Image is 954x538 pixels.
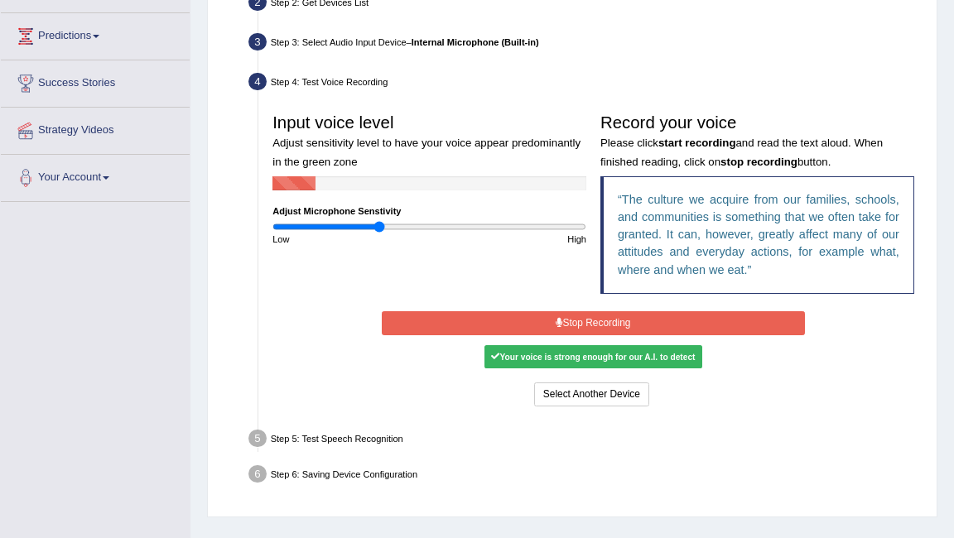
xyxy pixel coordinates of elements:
[658,137,736,149] b: start recording
[412,37,539,47] b: Internal Microphone (Built-in)
[243,461,931,492] div: Step 6: Saving Device Configuration
[618,193,899,276] q: The culture we acquire from our families, schools, and communities is something that we often tak...
[1,108,190,149] a: Strategy Videos
[1,155,190,196] a: Your Account
[484,345,702,368] div: Your voice is strong enough for our A.I. to detect
[1,13,190,55] a: Predictions
[430,233,594,246] div: High
[272,137,581,167] small: Adjust sensitivity level to have your voice appear predominantly in the green zone
[1,60,190,102] a: Success Stories
[272,113,586,169] h3: Input voice level
[600,137,883,167] small: Please click and read the text aloud. When finished reading, click on button.
[720,156,797,168] b: stop recording
[382,311,805,335] button: Stop Recording
[243,425,931,456] div: Step 5: Test Speech Recognition
[407,37,539,47] span: –
[243,29,931,60] div: Step 3: Select Audio Input Device
[243,69,931,99] div: Step 4: Test Voice Recording
[600,113,914,169] h3: Record your voice
[272,204,401,218] label: Adjust Microphone Senstivity
[266,233,430,246] div: Low
[534,382,649,406] button: Select Another Device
